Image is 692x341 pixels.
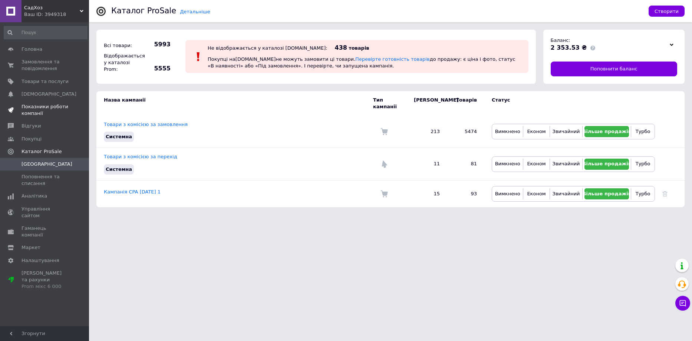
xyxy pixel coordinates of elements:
[527,191,546,196] span: Економ
[111,7,176,15] div: Каталог ProSale
[102,51,143,75] div: Відображається у каталозі Prom:
[552,126,581,137] button: Звичайний
[22,136,42,142] span: Покупці
[633,188,653,199] button: Турбо
[104,189,161,195] a: Кампанія CPA [DATE] 1
[22,257,59,264] span: Налаштування
[553,161,580,166] span: Звичайний
[633,159,653,170] button: Турбо
[145,40,171,49] span: 5993
[96,91,373,116] td: Назва кампанії
[636,191,650,196] span: Турбо
[494,126,521,137] button: Вимкнено
[655,9,679,14] span: Створити
[406,148,447,180] td: 11
[553,191,580,196] span: Звичайний
[584,126,629,137] button: Більше продажів
[22,173,69,187] span: Поповнення та списання
[380,160,388,168] img: Комісія за перехід
[380,128,388,135] img: Комісія за замовлення
[551,62,678,76] a: Поповнити баланс
[22,78,69,85] span: Товари та послуги
[495,161,520,166] span: Вимкнено
[22,283,69,290] div: Prom мікс 6 000
[447,116,484,148] td: 5474
[583,161,631,166] span: Більше продажів
[495,129,520,134] span: Вимкнено
[22,59,69,72] span: Замовлення та повідомлення
[22,123,41,129] span: Відгуки
[583,191,631,196] span: Більше продажів
[584,188,629,199] button: Більше продажів
[636,129,650,134] span: Турбо
[22,270,69,290] span: [PERSON_NAME] та рахунки
[447,91,484,116] td: Товарів
[552,159,581,170] button: Звичайний
[22,46,42,53] span: Головна
[406,116,447,148] td: 213
[102,40,143,51] div: Всі товари:
[22,225,69,238] span: Гаманець компанії
[494,159,521,170] button: Вимкнено
[495,191,520,196] span: Вимкнено
[662,191,668,196] a: Видалити
[180,9,210,14] a: Детальніше
[22,103,69,117] span: Показники роботи компанії
[24,11,89,18] div: Ваш ID: 3949318
[193,51,204,62] img: :exclamation:
[22,193,47,199] span: Аналітика
[552,188,581,199] button: Звичайний
[551,37,570,43] span: Баланс:
[208,45,327,51] div: Не відображається у каталозі [DOMAIN_NAME]:
[22,244,40,251] span: Маркет
[525,188,547,199] button: Економ
[355,56,430,62] a: Перевірте готовність товарів
[4,26,88,39] input: Пошук
[584,159,629,170] button: Більше продажів
[106,134,132,139] span: Системна
[525,159,547,170] button: Економ
[675,296,690,311] button: Чат з покупцем
[649,6,685,17] button: Створити
[590,66,637,72] span: Поповнити баланс
[22,148,62,155] span: Каталог ProSale
[494,188,521,199] button: Вимкнено
[24,4,80,11] span: СадХоз
[145,64,171,73] span: 5555
[583,129,631,134] span: Більше продажів
[22,161,72,168] span: [GEOGRAPHIC_DATA]
[527,129,546,134] span: Економ
[525,126,547,137] button: Економ
[380,190,388,198] img: Комісія за замовлення
[447,180,484,207] td: 93
[104,154,177,159] a: Товари з комісією за перехід
[633,126,653,137] button: Турбо
[406,180,447,207] td: 15
[22,91,76,97] span: [DEMOGRAPHIC_DATA]
[406,91,447,116] td: [PERSON_NAME]
[22,206,69,219] span: Управління сайтом
[551,44,587,51] span: 2 353.53 ₴
[553,129,580,134] span: Звичайний
[208,56,515,69] span: Покупці на [DOMAIN_NAME] не можуть замовити ці товари. до продажу: є ціна і фото, статус «В наявн...
[106,166,132,172] span: Системна
[447,148,484,180] td: 81
[349,45,369,51] span: товарів
[104,122,188,127] a: Товари з комісією за замовлення
[527,161,546,166] span: Економ
[636,161,650,166] span: Турбо
[484,91,655,116] td: Статус
[373,91,406,116] td: Тип кампанії
[335,44,347,51] span: 438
